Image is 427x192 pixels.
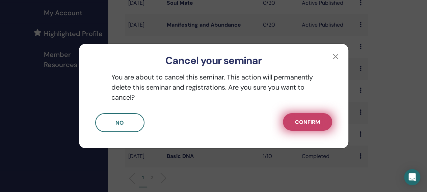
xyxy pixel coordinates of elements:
button: Confirm [283,113,332,131]
span: Confirm [295,119,320,126]
span: No [115,119,124,126]
div: Open Intercom Messenger [404,169,420,185]
h3: Cancel your seminar [90,55,338,67]
button: No [95,113,144,132]
p: You are about to cancel this seminar. This action will permanently delete this seminar and regist... [95,72,332,102]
